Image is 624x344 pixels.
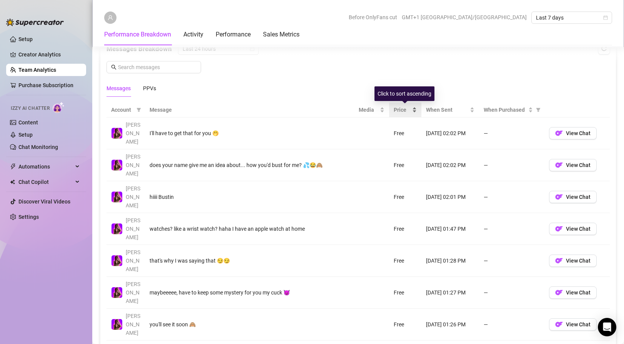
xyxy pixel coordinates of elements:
[389,103,421,117] th: Price
[126,154,140,177] span: [PERSON_NAME]
[479,213,544,245] td: —
[549,228,597,234] a: OFView Chat
[426,106,468,114] span: When Sent
[549,255,597,267] button: OFView Chat
[566,130,591,136] span: View Chat
[18,176,73,188] span: Chat Copilot
[11,105,50,112] span: Izzy AI Chatter
[601,46,607,51] span: reload
[389,213,421,245] td: Free
[111,128,122,139] img: Alexis
[479,245,544,277] td: —
[555,321,563,328] img: OF
[566,162,591,168] span: View Chat
[549,132,597,138] a: OFView Chat
[10,164,16,170] span: thunderbolt
[549,159,597,171] button: OFView Chat
[118,63,196,71] input: Search messages
[18,214,39,220] a: Settings
[566,289,591,296] span: View Chat
[479,149,544,181] td: —
[135,104,143,116] span: filter
[150,320,349,329] div: you'll see it soon 🙈
[566,194,591,200] span: View Chat
[389,181,421,213] td: Free
[566,226,591,232] span: View Chat
[18,79,80,91] a: Purchase Subscription
[536,107,541,112] span: filter
[250,46,255,51] span: calendar
[603,15,608,20] span: calendar
[374,86,434,101] div: Click to sort ascending
[263,30,300,39] div: Sales Metrics
[111,255,122,266] img: Alexis
[536,12,607,23] span: Last 7 days
[421,277,479,309] td: [DATE] 01:27 PM
[555,129,563,137] img: OF
[421,149,479,181] td: [DATE] 02:02 PM
[6,18,64,26] img: logo-BBDzfeDw.svg
[126,122,140,145] span: [PERSON_NAME]
[549,323,597,329] a: OFView Chat
[555,193,563,201] img: OF
[421,213,479,245] td: [DATE] 01:47 PM
[108,15,113,20] span: user
[479,309,544,341] td: —
[421,181,479,213] td: [DATE] 02:01 PM
[18,132,33,138] a: Setup
[598,318,616,336] div: Open Intercom Messenger
[104,30,171,39] div: Performance Breakdown
[126,217,140,240] span: [PERSON_NAME]
[126,249,140,272] span: [PERSON_NAME]
[389,245,421,277] td: Free
[549,223,597,235] button: OFView Chat
[18,48,80,61] a: Creator Analytics
[421,103,479,117] th: When Sent
[389,277,421,309] td: Free
[183,43,254,55] span: Last 24 hours
[111,192,122,202] img: Alexis
[145,103,354,117] th: Message
[183,30,203,39] div: Activity
[106,84,131,93] div: Messages
[111,160,122,170] img: Alexis
[479,117,544,149] td: —
[18,144,58,150] a: Chat Monitoring
[150,161,349,169] div: does your name give me an idea about... how you'd bust for me? 💦😂🙈
[555,289,563,296] img: OF
[389,149,421,181] td: Free
[549,164,597,170] a: OFView Chat
[359,106,379,114] span: Media
[549,127,597,139] button: OFView Chat
[394,106,411,114] span: Price
[136,107,141,112] span: filter
[18,36,33,42] a: Setup
[106,43,610,55] div: Messages Breakdown
[126,185,140,208] span: [PERSON_NAME]
[479,103,544,117] th: When Purchased
[354,103,389,117] th: Media
[549,286,597,299] button: OFView Chat
[150,193,349,201] div: hiiii Bustin
[126,281,140,304] span: [PERSON_NAME]
[349,12,397,23] span: Before OnlyFans cut
[566,321,591,327] span: View Chat
[555,257,563,265] img: OF
[555,225,563,233] img: OF
[534,104,542,116] span: filter
[566,258,591,264] span: View Chat
[150,288,349,297] div: maybeeeee, have to keep some mystery for you my cuck 😈
[143,84,156,93] div: PPVs
[484,106,527,114] span: When Purchased
[18,160,73,173] span: Automations
[216,30,251,39] div: Performance
[111,64,116,70] span: search
[18,198,70,205] a: Discover Viral Videos
[150,256,349,265] div: that's why I was saying that 😏😏
[18,67,56,73] a: Team Analytics
[18,119,38,126] a: Content
[479,277,544,309] td: —
[421,117,479,149] td: [DATE] 02:02 PM
[389,309,421,341] td: Free
[150,129,349,137] div: I'll have to get that for you 🤭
